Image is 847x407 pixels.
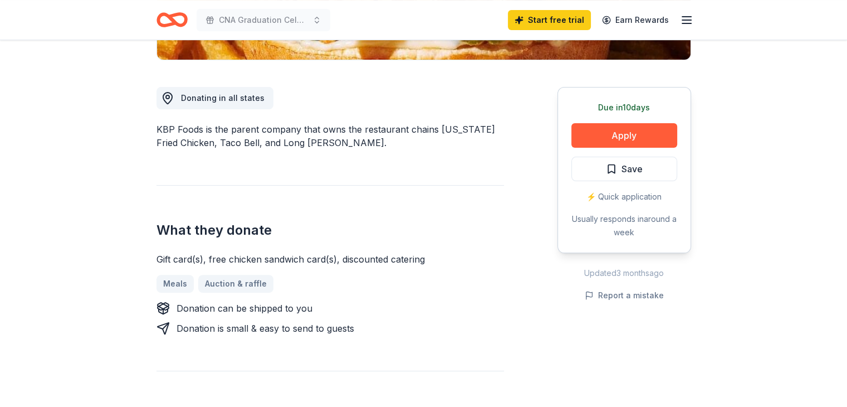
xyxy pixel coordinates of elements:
div: KBP Foods is the parent company that owns the restaurant chains [US_STATE] Fried Chicken, Taco Be... [156,123,504,149]
button: Save [571,157,677,181]
a: Start free trial [508,10,591,30]
button: CNA Graduation Celebration [197,9,330,31]
div: ⚡️ Quick application [571,190,677,203]
a: Earn Rewards [595,10,675,30]
div: Due in 10 days [571,101,677,114]
span: CNA Graduation Celebration [219,13,308,27]
span: Donating in all states [181,93,265,103]
a: Home [156,7,188,33]
div: Gift card(s), free chicken sandwich card(s), discounted catering [156,253,504,266]
div: Updated 3 months ago [557,267,691,280]
button: Report a mistake [585,289,664,302]
div: Usually responds in around a week [571,212,677,239]
span: Save [621,162,643,176]
h2: What they donate [156,221,504,239]
div: Donation is small & easy to send to guests [177,322,354,335]
a: Meals [156,275,194,293]
div: Donation can be shipped to you [177,302,312,315]
button: Apply [571,123,677,148]
a: Auction & raffle [198,275,273,293]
